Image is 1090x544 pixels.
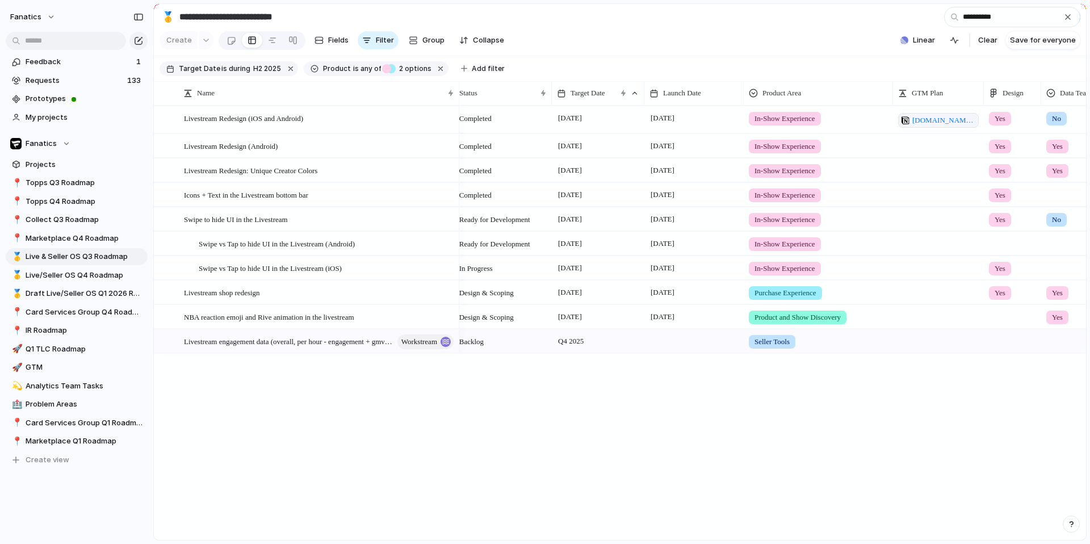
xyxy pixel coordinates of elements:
div: 🥇 [162,9,174,24]
span: [DATE] [555,286,585,299]
span: Q4 2025 [555,334,586,348]
span: In-Show Experience [754,113,815,124]
span: Design & Scoping [459,312,514,323]
button: Group [403,31,450,49]
span: 2 [396,64,405,73]
span: [DATE] [555,188,585,202]
span: [DATE] [555,237,585,250]
span: [DATE] [555,164,585,177]
span: [DOMAIN_NAME][URL] [912,115,975,126]
button: isany of [351,62,383,75]
button: 📍 [10,307,22,318]
button: 📍 [10,436,22,447]
span: Save for everyone [1010,35,1076,46]
div: 🥇 [12,287,20,300]
span: H2 2025 [253,64,281,74]
div: 🏥 [12,398,20,411]
span: [DATE] [555,139,585,153]
span: Completed [459,113,492,124]
button: 🚀 [10,362,22,373]
button: 📍 [10,196,22,207]
button: 📍 [10,214,22,225]
span: In-Show Experience [754,165,815,177]
span: Analytics Team Tasks [26,380,144,392]
a: 📍Card Services Group Q1 Roadmap [6,415,148,432]
span: options [396,64,431,74]
span: Livestream shop redesign [184,286,260,299]
span: Livestream engagement data (overall, per hour - engagement + gmv trend line) [184,334,394,348]
span: Yes [1052,312,1063,323]
a: 📍Topps Q4 Roadmap [6,193,148,210]
span: Problem Areas [26,399,144,410]
a: Prototypes [6,90,148,107]
div: 📍Marketplace Q4 Roadmap [6,230,148,247]
div: 🥇 [12,269,20,282]
button: Linear [896,32,940,49]
div: 🚀 [12,342,20,355]
span: Seller Tools [754,336,790,348]
span: In-Show Experience [754,263,815,274]
span: Marketplace Q1 Roadmap [26,436,144,447]
span: My projects [26,112,144,123]
span: Swipe to hide UI in the Livestream [184,212,288,225]
span: Completed [459,165,492,177]
span: Product and Show Discovery [754,312,841,323]
span: [DATE] [648,164,677,177]
span: [DATE] [648,188,677,202]
button: Filter [358,31,399,49]
span: In-Show Experience [754,141,815,152]
div: 💫 [12,379,20,392]
a: 📍Card Services Group Q4 Roadmap [6,304,148,321]
a: 🏥Problem Areas [6,396,148,413]
span: Linear [913,35,935,46]
span: workstream [401,334,437,350]
span: IR Roadmap [26,325,144,336]
span: during [227,64,250,74]
span: Livestream Redesign (Android) [184,139,278,152]
a: 🚀GTM [6,359,148,376]
span: Product Area [762,87,801,99]
span: is [353,64,359,74]
span: Ready for Development [459,214,530,225]
div: 🚀 [12,361,20,374]
a: 🥇Live/Seller OS Q4 Roadmap [6,267,148,284]
span: Yes [995,190,1005,201]
span: Prototypes [26,93,144,104]
span: Swipe vs Tap to hide UI in the Livestream (iOS) [199,261,342,274]
a: My projects [6,109,148,126]
span: Requests [26,75,124,86]
div: 🥇 [12,250,20,263]
button: 2 options [382,62,434,75]
div: 🥇Live & Seller OS Q3 Roadmap [6,248,148,265]
div: 📍 [12,214,20,227]
div: 📍 [12,306,20,319]
button: Save for everyone [1005,31,1080,49]
span: Target Date [571,87,605,99]
span: 1 [136,56,143,68]
span: Yes [995,113,1005,124]
div: 📍 [12,232,20,245]
span: [DATE] [648,111,677,125]
button: Create view [6,451,148,468]
span: Yes [995,165,1005,177]
div: 🥇Draft Live/Seller OS Q1 2026 Roadmap [6,285,148,302]
button: 🥇 [10,251,22,262]
span: [DATE] [555,310,585,324]
button: 📍 [10,233,22,244]
span: [DATE] [648,237,677,250]
button: 💫 [10,380,22,392]
a: 📍IR Roadmap [6,322,148,339]
span: In-Show Experience [754,190,815,201]
span: [DATE] [555,261,585,275]
span: Status [459,87,477,99]
div: 📍 [12,416,20,429]
button: isduring [220,62,252,75]
span: Swipe vs Tap to hide UI in the Livestream (Android) [199,237,355,250]
span: Filter [376,35,394,46]
span: fanatics [10,11,41,23]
